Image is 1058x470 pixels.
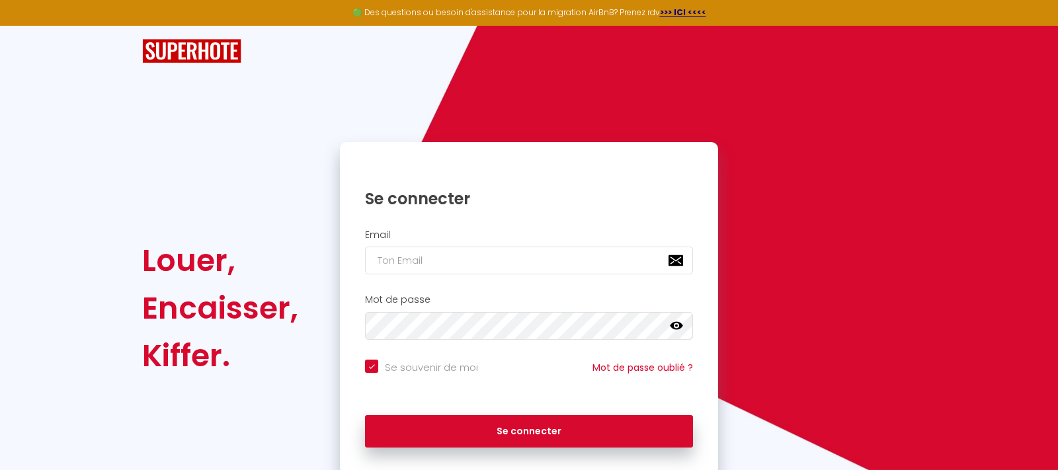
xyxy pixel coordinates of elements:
[365,229,693,241] h2: Email
[142,237,298,284] div: Louer,
[365,294,693,305] h2: Mot de passe
[592,361,693,374] a: Mot de passe oublié ?
[142,284,298,332] div: Encaisser,
[142,39,241,63] img: SuperHote logo
[660,7,706,18] a: >>> ICI <<<<
[365,415,693,448] button: Se connecter
[142,332,298,379] div: Kiffer.
[365,188,693,209] h1: Se connecter
[365,247,693,274] input: Ton Email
